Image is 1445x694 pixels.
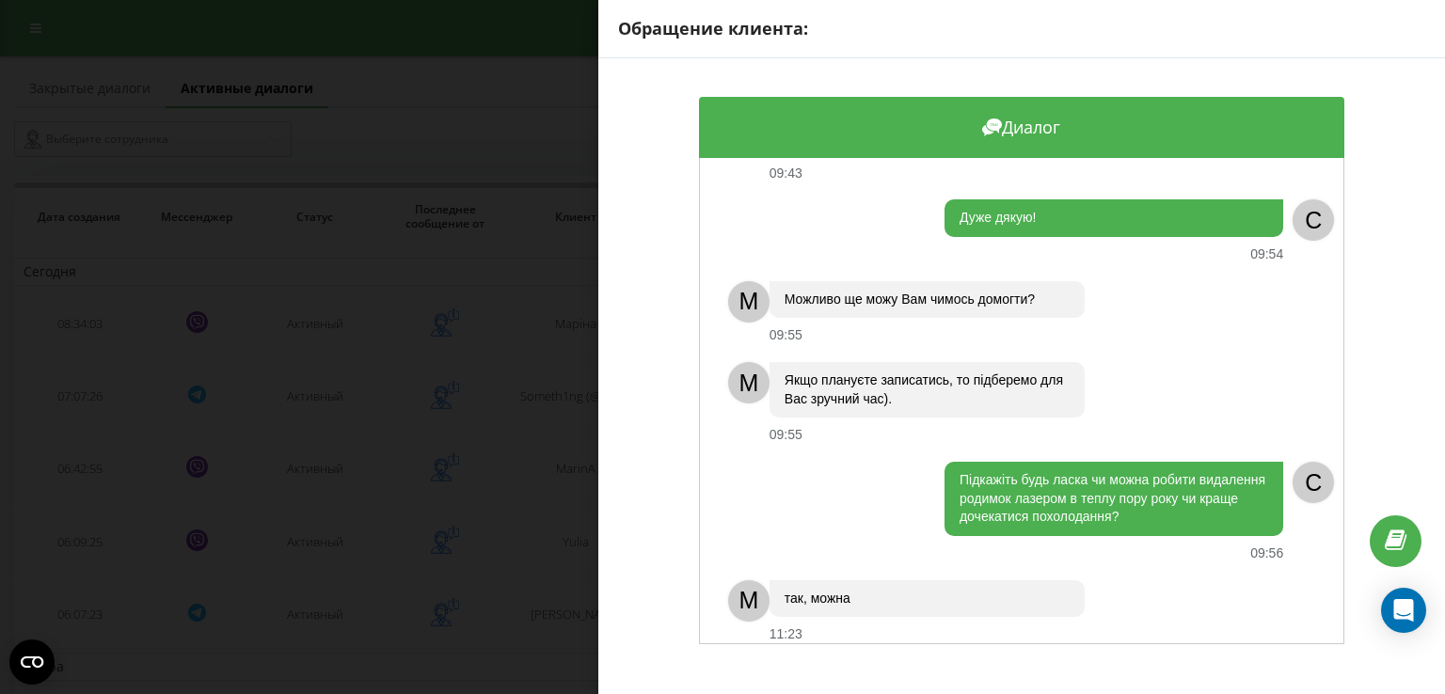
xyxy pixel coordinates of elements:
[9,639,55,685] button: Open CMP widget
[728,362,770,403] div: M
[728,580,770,622] div: M
[770,281,1085,319] div: Можливо ще можу Вам чимось домогти?
[770,166,802,181] div: 09:43
[1381,588,1426,633] div: Open Intercom Messenger
[770,580,1085,618] div: так, можна
[1293,199,1334,241] div: C
[1250,246,1283,262] div: 09:54
[945,462,1283,536] div: Підкажіть будь ласка чи можна робити видалення родимок лазером в теплу пору року чи краще дочекат...
[699,97,1344,158] div: Диалог
[618,17,1425,41] div: Обращение клиента:
[770,362,1085,418] div: Якщо плануєте записатись, то підберемо для Вас зручний час).
[728,281,770,323] div: M
[770,327,802,343] div: 09:55
[1293,462,1334,503] div: C
[770,427,802,443] div: 09:55
[945,199,1283,237] div: Дуже дякую!
[1250,545,1283,561] div: 09:56
[770,626,802,642] div: 11:23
